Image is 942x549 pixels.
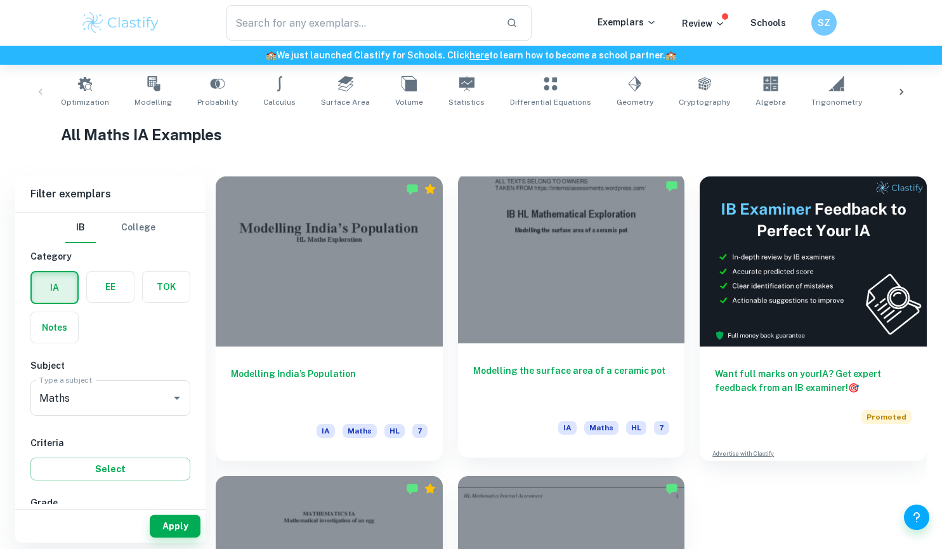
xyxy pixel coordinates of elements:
[598,15,657,29] p: Exemplars
[473,364,670,406] h6: Modelling the surface area of a ceramic pot
[65,213,155,243] div: Filter type choice
[121,213,155,243] button: College
[715,367,912,395] h6: Want full marks on your IA ? Get expert feedback from an IB examiner!
[584,421,618,435] span: Maths
[424,482,436,495] div: Premium
[216,176,443,461] a: Modelling India’s PopulationIAMathsHL7
[65,213,96,243] button: IB
[61,123,881,146] h1: All Maths IA Examples
[756,96,786,108] span: Algebra
[30,436,190,450] h6: Criteria
[469,50,489,60] a: here
[406,482,419,495] img: Marked
[811,10,837,36] button: SZ
[263,96,296,108] span: Calculus
[30,496,190,510] h6: Grade
[15,176,206,212] h6: Filter exemplars
[30,458,190,480] button: Select
[197,96,238,108] span: Probability
[861,410,912,424] span: Promoted
[406,183,419,195] img: Marked
[750,18,786,28] a: Schools
[665,482,678,495] img: Marked
[226,5,497,41] input: Search for any exemplars...
[665,50,676,60] span: 🏫
[510,96,591,108] span: Differential Equations
[679,96,730,108] span: Cryptography
[30,249,190,263] h6: Category
[150,515,200,538] button: Apply
[558,421,577,435] span: IA
[3,48,939,62] h6: We just launched Clastify for Schools. Click to learn how to become a school partner.
[321,96,370,108] span: Surface Area
[61,96,109,108] span: Optimization
[87,272,134,302] button: EE
[30,359,190,373] h6: Subject
[317,424,335,438] span: IA
[700,176,927,461] a: Want full marks on yourIA? Get expert feedback from an IB examiner!PromotedAdvertise with Clastify
[266,50,277,60] span: 🏫
[665,180,678,192] img: Marked
[134,96,172,108] span: Modelling
[617,96,653,108] span: Geometry
[81,10,161,36] img: Clastify logo
[654,421,669,435] span: 7
[816,16,831,30] h6: SZ
[811,96,862,108] span: Trigonometry
[682,17,725,30] p: Review
[448,96,485,108] span: Statistics
[700,176,927,347] img: Thumbnail
[424,183,436,195] div: Premium
[626,421,646,435] span: HL
[31,312,78,343] button: Notes
[143,272,190,302] button: TOK
[904,505,929,530] button: Help and Feedback
[168,389,186,407] button: Open
[458,176,685,461] a: Modelling the surface area of a ceramic potIAMathsHL7
[39,374,92,385] label: Type a subject
[231,367,428,409] h6: Modelling India’s Population
[343,424,377,438] span: Maths
[848,383,859,393] span: 🎯
[712,449,774,458] a: Advertise with Clastify
[412,424,428,438] span: 7
[32,272,77,303] button: IA
[395,96,423,108] span: Volume
[384,424,405,438] span: HL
